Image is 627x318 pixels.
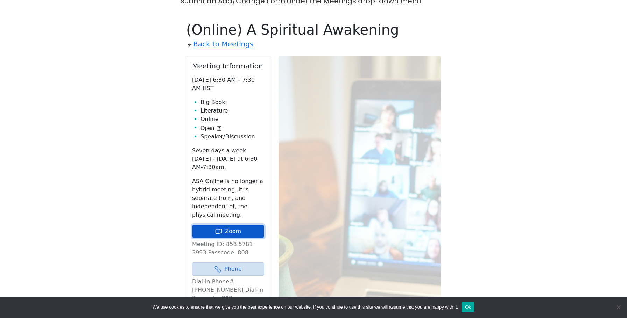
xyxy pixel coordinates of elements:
a: Zoom [192,225,264,238]
h1: (Online) A Spiritual Awakening [186,21,441,38]
button: Open [200,124,221,132]
p: ASA Online is no longer a hybrid meeting. It is separate from, and independent of, the physical m... [192,177,264,219]
a: Back to Meetings [193,38,253,50]
li: Online [200,115,264,123]
p: [DATE] 6:30 AM – 7:30 AM HST [192,76,264,93]
span: We use cookies to ensure that we give you the best experience on our website. If you continue to ... [153,304,458,311]
span: Open [200,124,214,132]
p: Seven days a week [DATE] - [DATE] at 6:30 AM-7:30am. [192,146,264,172]
span: No [615,304,622,311]
h2: Meeting Information [192,62,264,70]
p: Dial-In Phone#: [PHONE_NUMBER] Dial-In Passcode: 808 [192,277,264,303]
li: Literature [200,107,264,115]
li: Speaker/Discussion [200,132,264,141]
button: Ok [462,302,474,312]
li: Big Book [200,98,264,107]
a: Phone [192,262,264,276]
p: Meeting ID: 858 5781 3993 Passcode: 808 [192,240,264,257]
